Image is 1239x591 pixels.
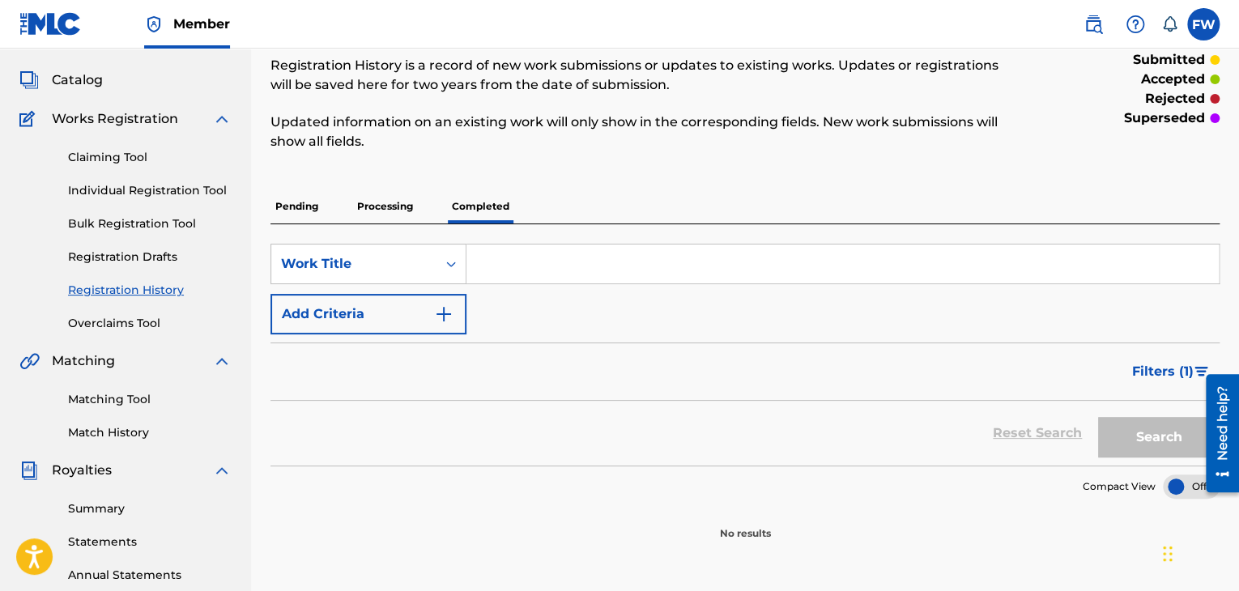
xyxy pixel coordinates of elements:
a: Individual Registration Tool [68,182,232,199]
img: Works Registration [19,109,40,129]
a: Statements [68,534,232,551]
p: Completed [447,189,514,223]
span: Royalties [52,461,112,480]
p: submitted [1133,50,1205,70]
p: accepted [1141,70,1205,89]
p: No results [720,507,771,541]
img: expand [212,109,232,129]
img: expand [212,461,232,480]
img: help [1126,15,1145,34]
a: Registration History [68,282,232,299]
img: Catalog [19,70,39,90]
span: Filters ( 1 ) [1132,362,1194,381]
img: Royalties [19,461,39,480]
p: Pending [270,189,323,223]
button: Filters (1) [1122,351,1220,392]
a: Claiming Tool [68,149,232,166]
iframe: Resource Center [1194,368,1239,499]
span: Compact View [1083,479,1156,494]
a: CatalogCatalog [19,70,103,90]
a: SummarySummary [19,32,117,51]
div: Drag [1163,529,1173,578]
button: Add Criteria [270,294,466,334]
div: Help [1119,8,1152,40]
p: superseded [1124,108,1205,128]
span: Member [173,15,230,33]
form: Search Form [270,244,1220,466]
a: Registration Drafts [68,249,232,266]
a: Overclaims Tool [68,315,232,332]
div: Notifications [1161,16,1177,32]
span: Catalog [52,70,103,90]
iframe: Chat Widget [1158,513,1239,591]
div: Work Title [281,254,427,274]
a: Summary [68,500,232,517]
a: Annual Statements [68,567,232,584]
span: Works Registration [52,109,178,129]
img: 9d2ae6d4665cec9f34b9.svg [434,304,453,324]
p: Processing [352,189,418,223]
img: expand [212,351,232,371]
div: User Menu [1187,8,1220,40]
a: Public Search [1077,8,1109,40]
img: Top Rightsholder [144,15,164,34]
p: rejected [1145,89,1205,108]
p: Registration History is a record of new work submissions or updates to existing works. Updates or... [270,56,1001,95]
a: Bulk Registration Tool [68,215,232,232]
img: MLC Logo [19,12,82,36]
img: filter [1194,367,1208,376]
img: Matching [19,351,40,371]
a: Matching Tool [68,391,232,408]
a: Match History [68,424,232,441]
span: Matching [52,351,115,371]
img: search [1084,15,1103,34]
p: Updated information on an existing work will only show in the corresponding fields. New work subm... [270,113,1001,151]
